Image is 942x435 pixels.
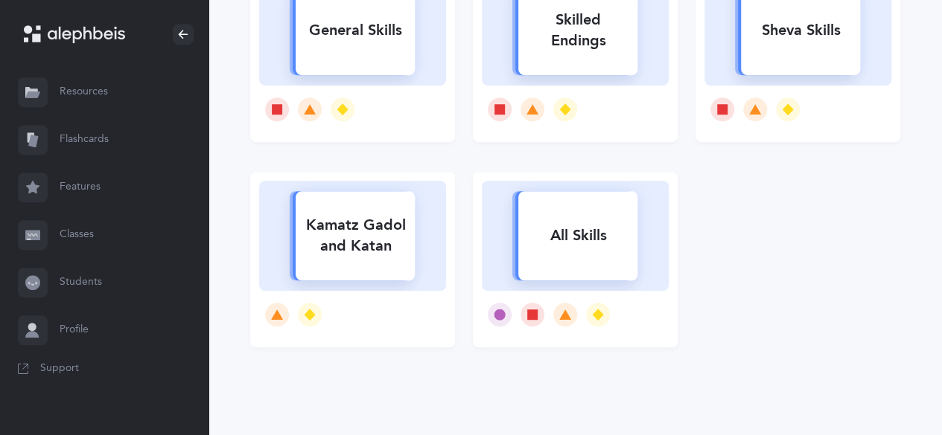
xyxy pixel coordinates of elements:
[518,216,637,255] div: All Skills
[296,11,415,50] div: General Skills
[296,206,415,265] div: Kamatz Gadol and Katan
[741,11,860,50] div: Sheva Skills
[518,1,637,60] div: Skilled Endings
[40,361,79,376] span: Support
